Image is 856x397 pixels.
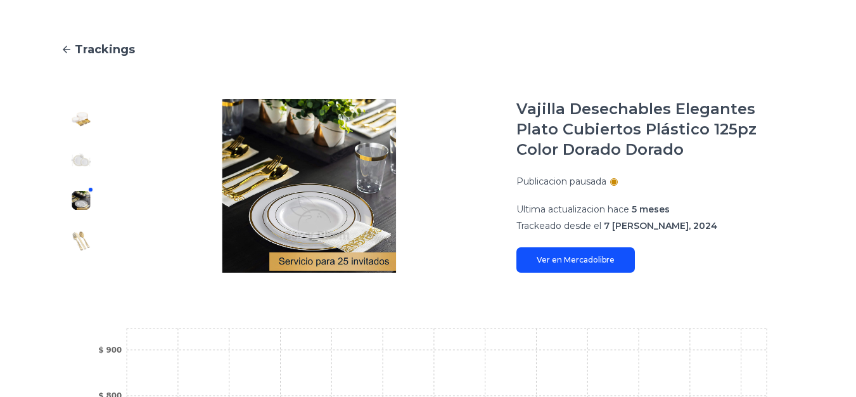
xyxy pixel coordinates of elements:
span: Trackings [75,41,135,58]
img: Vajilla Desechables Elegantes Plato Cubiertos Plástico 125pz Color Dorado Dorado [71,109,91,129]
img: Vajilla Desechables Elegantes Plato Cubiertos Plástico 125pz Color Dorado Dorado [71,231,91,251]
span: 5 meses [632,204,670,215]
p: Publicacion pausada [516,175,606,188]
img: Vajilla Desechables Elegantes Plato Cubiertos Plástico 125pz Color Dorado Dorado [127,99,491,273]
a: Trackings [61,41,795,58]
a: Ver en Mercadolibre [516,247,635,273]
tspan: $ 900 [98,346,122,355]
span: 7 [PERSON_NAME], 2024 [604,220,717,231]
h1: Vajilla Desechables Elegantes Plato Cubiertos Plástico 125pz Color Dorado Dorado [516,99,795,160]
span: Trackeado desde el [516,220,601,231]
span: Ultima actualizacion hace [516,204,629,215]
img: Vajilla Desechables Elegantes Plato Cubiertos Plástico 125pz Color Dorado Dorado [71,190,91,211]
img: Vajilla Desechables Elegantes Plato Cubiertos Plástico 125pz Color Dorado Dorado [71,150,91,170]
